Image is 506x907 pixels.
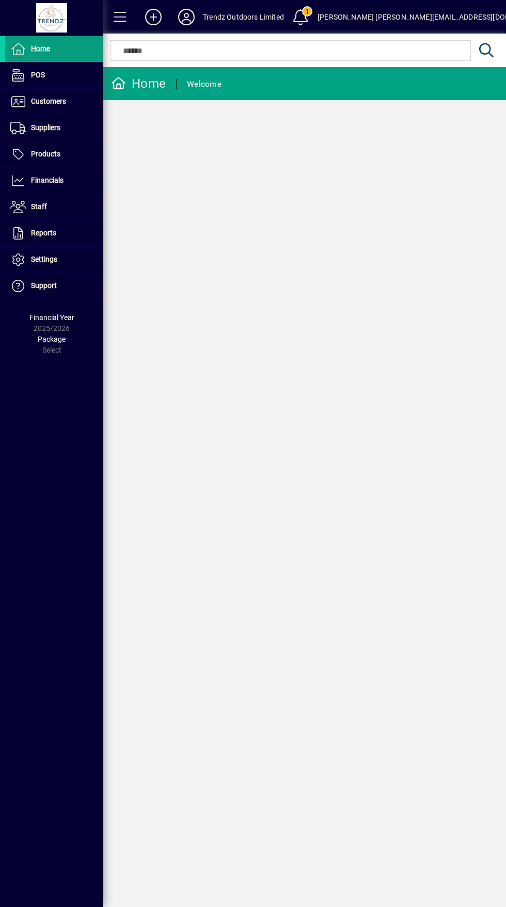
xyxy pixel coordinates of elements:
[5,89,103,115] a: Customers
[38,335,66,343] span: Package
[31,123,60,132] span: Suppliers
[31,44,50,53] span: Home
[31,281,57,290] span: Support
[203,9,284,25] div: Trendz Outdoors Limited
[5,141,103,167] a: Products
[31,176,64,184] span: Financials
[111,75,166,92] div: Home
[5,115,103,141] a: Suppliers
[5,194,103,220] a: Staff
[31,255,57,263] span: Settings
[187,76,222,92] div: Welcome
[31,229,56,237] span: Reports
[31,97,66,105] span: Customers
[31,202,47,211] span: Staff
[31,150,60,158] span: Products
[137,8,170,26] button: Add
[5,62,103,88] a: POS
[5,247,103,273] a: Settings
[31,71,45,79] span: POS
[170,8,203,26] button: Profile
[5,168,103,194] a: Financials
[29,313,74,322] span: Financial Year
[5,273,103,299] a: Support
[5,220,103,246] a: Reports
